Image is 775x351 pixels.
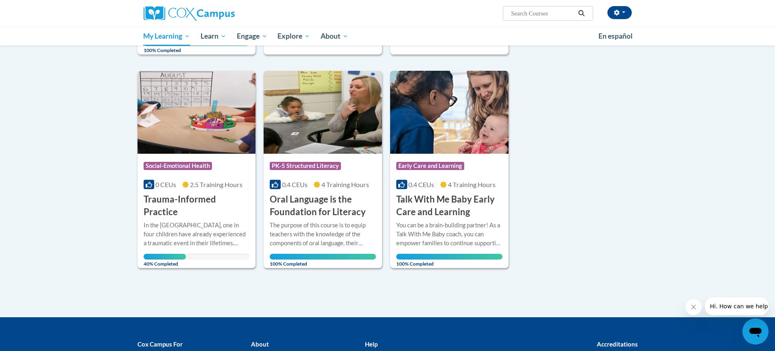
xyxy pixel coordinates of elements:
[264,71,382,154] img: Course Logo
[270,254,376,259] div: Your progress
[264,71,382,268] a: Course LogoPK-5 Structured Literacy0.4 CEUs4 Training Hours Oral Language is the Foundation for L...
[144,6,235,21] img: Cox Campus
[138,71,256,154] img: Course Logo
[270,162,341,170] span: PK-5 Structured Literacy
[593,28,638,45] a: En español
[138,340,183,348] b: Cox Campus For
[195,27,231,46] a: Learn
[742,318,768,344] iframe: Button to launch messaging window
[270,221,376,248] div: The purpose of this course is to equip teachers with the knowledge of the components of oral lang...
[270,193,376,218] h3: Oral Language is the Foundation for Literacy
[144,221,250,248] div: In the [GEOGRAPHIC_DATA], one in four children have already experienced a traumatic event in thei...
[270,254,376,267] span: 100% Completed
[138,27,196,46] a: My Learning
[315,27,354,46] a: About
[598,32,633,40] span: En español
[144,40,250,53] span: 100% Completed
[231,27,273,46] a: Engage
[282,181,308,188] span: 0.4 CEUs
[396,162,464,170] span: Early Care and Learning
[144,162,212,170] span: Social-Emotional Health
[390,71,509,268] a: Course LogoEarly Care and Learning0.4 CEUs4 Training Hours Talk With Me Baby Early Care and Learn...
[685,299,702,315] iframe: Close message
[277,31,310,41] span: Explore
[144,40,250,46] div: Your progress
[138,71,256,268] a: Course LogoSocial-Emotional Health0 CEUs2.5 Training Hours Trauma-Informed PracticeIn the [GEOGRA...
[408,181,434,188] span: 0.4 CEUs
[396,221,502,248] div: You can be a brain-building partner! As a Talk With Me Baby coach, you can empower families to co...
[396,254,502,259] div: Your progress
[575,9,587,18] button: Search
[510,9,575,18] input: Search Courses
[5,6,66,12] span: Hi. How can we help?
[272,27,315,46] a: Explore
[144,254,186,267] span: 40% Completed
[143,31,190,41] span: My Learning
[597,340,638,348] b: Accreditations
[448,181,496,188] span: 4 Training Hours
[705,297,768,315] iframe: Message from company
[190,181,242,188] span: 2.5 Training Hours
[201,31,226,41] span: Learn
[251,340,269,348] b: About
[390,71,509,154] img: Course Logo
[237,31,267,41] span: Engage
[396,254,502,267] span: 100% Completed
[321,181,369,188] span: 4 Training Hours
[144,254,186,259] div: Your progress
[131,27,644,46] div: Main menu
[396,193,502,218] h3: Talk With Me Baby Early Care and Learning
[365,340,378,348] b: Help
[155,181,176,188] span: 0 CEUs
[321,31,348,41] span: About
[144,6,298,21] a: Cox Campus
[144,193,250,218] h3: Trauma-Informed Practice
[607,6,632,19] button: Account Settings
